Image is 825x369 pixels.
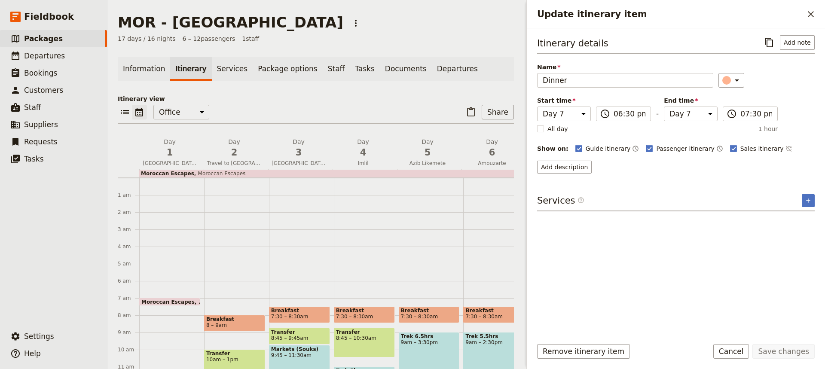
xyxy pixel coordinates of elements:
[24,52,65,60] span: Departures
[461,160,522,167] span: Amouzarte
[118,57,170,81] a: Information
[723,75,742,85] div: ​
[752,344,815,359] button: Save changes
[656,108,659,121] span: -
[465,308,522,314] span: Breakfast
[118,34,176,43] span: 17 days / 16 nights
[727,109,737,119] span: ​
[206,357,263,363] span: 10am – 1pm
[333,137,397,169] button: Day4Imlil
[118,192,139,198] div: 1 am
[632,143,639,154] button: Time shown on guide itinerary
[537,8,804,21] h2: Update itinerary item
[206,351,263,357] span: Transfer
[336,329,393,335] span: Transfer
[614,109,645,119] input: ​
[212,57,253,81] a: Services
[118,95,514,103] p: Itinerary view
[785,143,792,154] button: Time not shown on sales itinerary
[24,34,63,43] span: Packages
[740,144,784,153] span: Sales itinerary
[132,105,147,119] button: Calendar view
[463,306,524,323] div: Breakfast7:30 – 8:30am
[656,144,714,153] span: Passenger itinerary
[334,328,395,357] div: Transfer8:45 – 10:30am
[401,314,438,320] span: 7:30 – 8:30am
[537,107,591,121] select: Start time
[537,96,591,105] span: Start time
[141,299,199,305] span: Moroccan Escapes
[24,69,57,77] span: Bookings
[118,243,139,250] div: 4 am
[336,146,390,159] span: 4
[206,322,227,328] span: 8 – 9am
[271,346,328,352] span: Markets (Souks)
[118,209,139,216] div: 2 am
[465,339,522,345] span: 9am – 2:30pm
[401,308,458,314] span: Breakfast
[336,308,393,314] span: Breakfast
[139,137,204,169] button: Day1[GEOGRAPHIC_DATA]
[269,306,330,323] div: Breakfast7:30 – 8:30am
[271,308,328,314] span: Breakfast
[268,137,333,169] button: Day3[GEOGRAPHIC_DATA]
[118,260,139,267] div: 5 am
[118,278,139,284] div: 6 am
[380,57,432,81] a: Documents
[141,171,194,177] span: Moroccan Escapes
[24,10,74,23] span: Fieldbook
[118,329,139,336] div: 9 am
[537,63,713,71] span: Name
[199,299,210,305] span: 7am
[716,143,723,154] button: Time shown on passenger itinerary
[350,57,380,81] a: Tasks
[400,146,455,159] span: 5
[118,312,139,319] div: 8 am
[194,171,245,177] span: Moroccan Escapes
[537,194,584,207] h3: Services
[740,109,772,119] input: ​
[401,339,458,345] span: 9am – 3:30pm
[780,35,815,50] button: Add note
[271,335,309,341] span: 8:45 – 9:45am
[600,109,610,119] span: ​
[24,332,54,341] span: Settings
[269,328,330,345] div: Transfer8:45 – 9:45am
[118,105,132,119] button: List view
[401,333,458,339] span: Trek 6.5hrs
[758,125,778,133] span: 1 hour
[271,352,328,358] span: 9:45 – 11:30am
[207,146,261,159] span: 2
[537,344,630,359] button: Remove itinerary item
[537,73,713,88] input: Name
[271,314,309,320] span: 7:30 – 8:30am
[465,333,522,339] span: Trek 5.5hrs
[271,329,328,335] span: Transfer
[537,37,608,50] h3: Itinerary details
[336,335,393,341] span: 8:45 – 10:30am
[718,73,744,88] button: ​
[461,137,526,169] button: Day6Amouzarte
[577,197,584,204] span: ​
[118,226,139,233] div: 3 am
[334,306,395,323] div: Breakfast7:30 – 8:30am
[242,34,259,43] span: 1 staff
[464,105,478,119] button: Paste itinerary item
[664,96,718,105] span: End time
[24,86,63,95] span: Customers
[802,194,815,207] button: Add service inclusion
[333,160,394,167] span: Imlil
[804,7,818,21] button: Close drawer
[762,35,776,50] button: Copy itinerary item
[465,137,519,159] h2: Day
[713,344,749,359] button: Cancel
[118,14,343,31] h1: MOR - [GEOGRAPHIC_DATA]
[24,349,41,358] span: Help
[577,197,584,207] span: ​
[204,315,265,332] div: Breakfast8 – 9am
[24,137,58,146] span: Requests
[586,144,631,153] span: Guide itinerary
[183,34,235,43] span: 6 – 12 passengers
[206,316,263,322] span: Breakfast
[465,146,519,159] span: 6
